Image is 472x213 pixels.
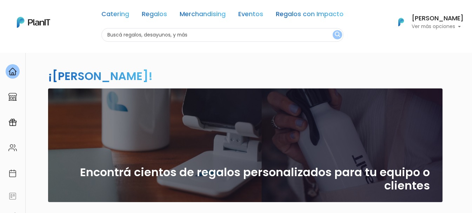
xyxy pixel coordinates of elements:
img: people-662611757002400ad9ed0e3c099ab2801c6687ba6c219adb57efc949bc21e19d.svg [8,144,17,152]
a: Regalos con Impacto [276,11,344,20]
img: home-e721727adea9d79c4d83392d1f703f7f8bce08238fde08b1acbfd93340b81755.svg [8,67,17,76]
h2: ¡[PERSON_NAME]! [48,68,153,84]
img: PlanIt Logo [393,14,409,30]
a: Regalos [142,11,167,20]
img: campaigns-02234683943229c281be62815700db0a1741e53638e28bf9629b52c665b00959.svg [8,118,17,127]
p: Ver más opciones [412,24,464,29]
a: Merchandising [180,11,226,20]
a: Catering [101,11,129,20]
img: calendar-87d922413cdce8b2cf7b7f5f62616a5cf9e4887200fb71536465627b3292af00.svg [8,169,17,178]
img: search_button-432b6d5273f82d61273b3651a40e1bd1b912527efae98b1b7a1b2c0702e16a8d.svg [335,32,340,38]
img: marketplace-4ceaa7011d94191e9ded77b95e3339b90024bf715f7c57f8cf31f2d8c509eaba.svg [8,93,17,101]
img: feedback-78b5a0c8f98aac82b08bfc38622c3050aee476f2c9584af64705fc4e61158814.svg [8,192,17,200]
img: PlanIt Logo [17,17,50,28]
h2: Encontrá cientos de regalos personalizados para tu equipo o clientes [61,166,430,193]
a: Eventos [238,11,263,20]
input: Buscá regalos, desayunos, y más [101,28,344,42]
h6: [PERSON_NAME] [412,15,464,22]
button: PlanIt Logo [PERSON_NAME] Ver más opciones [389,13,464,31]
